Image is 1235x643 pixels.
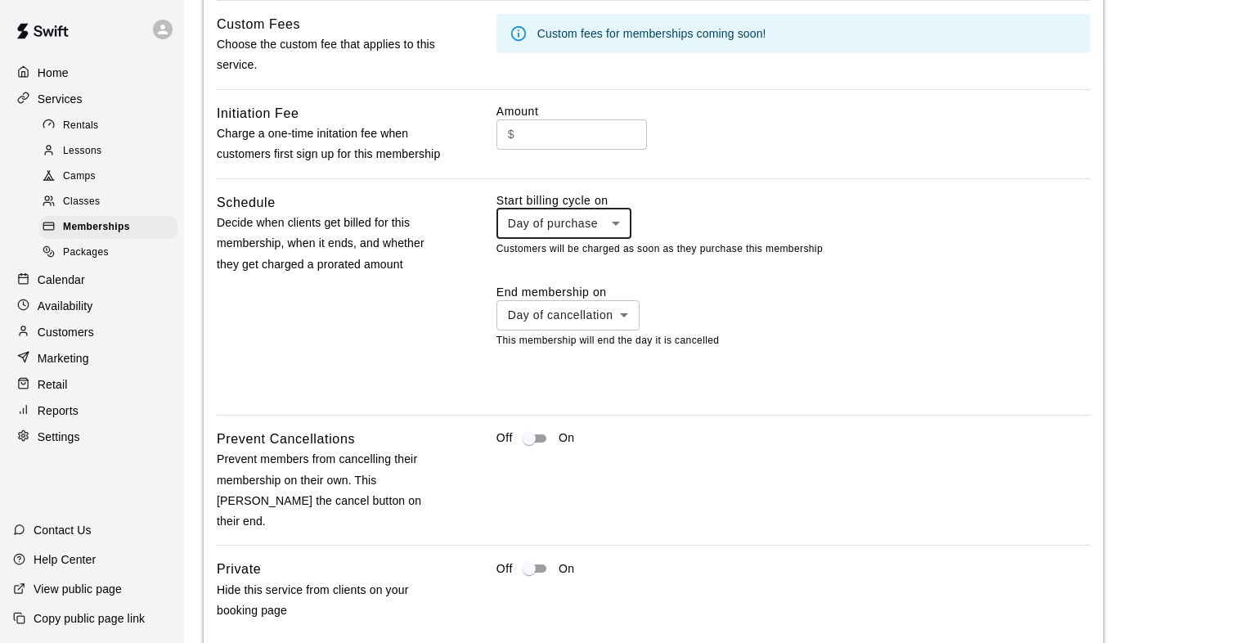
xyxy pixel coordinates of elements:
[63,219,130,236] span: Memberships
[13,87,171,111] a: Services
[496,241,1090,258] p: Customers will be charged as soon as they purchase this membership
[34,551,96,568] p: Help Center
[217,124,444,164] p: Charge a one-time initation fee when customers first sign up for this membership
[39,190,184,215] a: Classes
[39,215,184,241] a: Memberships
[63,118,99,134] span: Rentals
[38,324,94,340] p: Customers
[496,209,631,239] div: Day of purchase
[217,14,300,35] h6: Custom Fees
[38,402,79,419] p: Reports
[39,165,177,188] div: Camps
[39,241,184,266] a: Packages
[63,143,102,160] span: Lessons
[508,126,514,143] p: $
[217,103,299,124] h6: Initiation Fee
[496,429,513,447] p: Off
[38,298,93,314] p: Availability
[39,138,184,164] a: Lessons
[38,65,69,81] p: Home
[13,346,171,371] a: Marketing
[13,372,171,397] a: Retail
[38,350,89,366] p: Marketing
[217,449,444,532] p: Prevent members from cancelling their membership on their own. This [PERSON_NAME] the cancel butt...
[39,191,177,214] div: Classes
[496,192,631,209] label: Start billing cycle on
[38,376,68,393] p: Retail
[537,19,766,48] div: Custom fees for memberships coming soon!
[496,560,513,578] p: Off
[217,213,444,275] p: Decide when clients get billed for this membership, when it ends, and whether they get charged a ...
[39,113,184,138] a: Rentals
[559,429,575,447] p: On
[38,91,83,107] p: Services
[63,245,109,261] span: Packages
[63,169,96,185] span: Camps
[63,194,100,210] span: Classes
[496,284,640,300] label: End membership on
[13,268,171,292] a: Calendar
[34,522,92,538] p: Contact Us
[38,272,85,288] p: Calendar
[496,105,539,118] label: Amount
[13,61,171,85] a: Home
[559,560,575,578] p: On
[217,580,444,621] p: Hide this service from clients on your booking page
[39,241,177,264] div: Packages
[496,300,640,330] div: Day of cancellation
[39,115,177,137] div: Rentals
[496,333,1090,349] p: This membership will end the day it is cancelled
[13,398,171,423] a: Reports
[39,164,184,190] a: Camps
[217,34,444,75] p: Choose the custom fee that applies to this service.
[217,559,261,580] h6: Private
[13,425,171,449] a: Settings
[34,610,145,627] p: Copy public page link
[34,581,122,597] p: View public page
[39,140,177,163] div: Lessons
[13,294,171,318] a: Availability
[39,216,177,239] div: Memberships
[217,429,355,450] h6: Prevent Cancellations
[38,429,80,445] p: Settings
[217,192,276,214] h6: Schedule
[13,320,171,344] a: Customers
